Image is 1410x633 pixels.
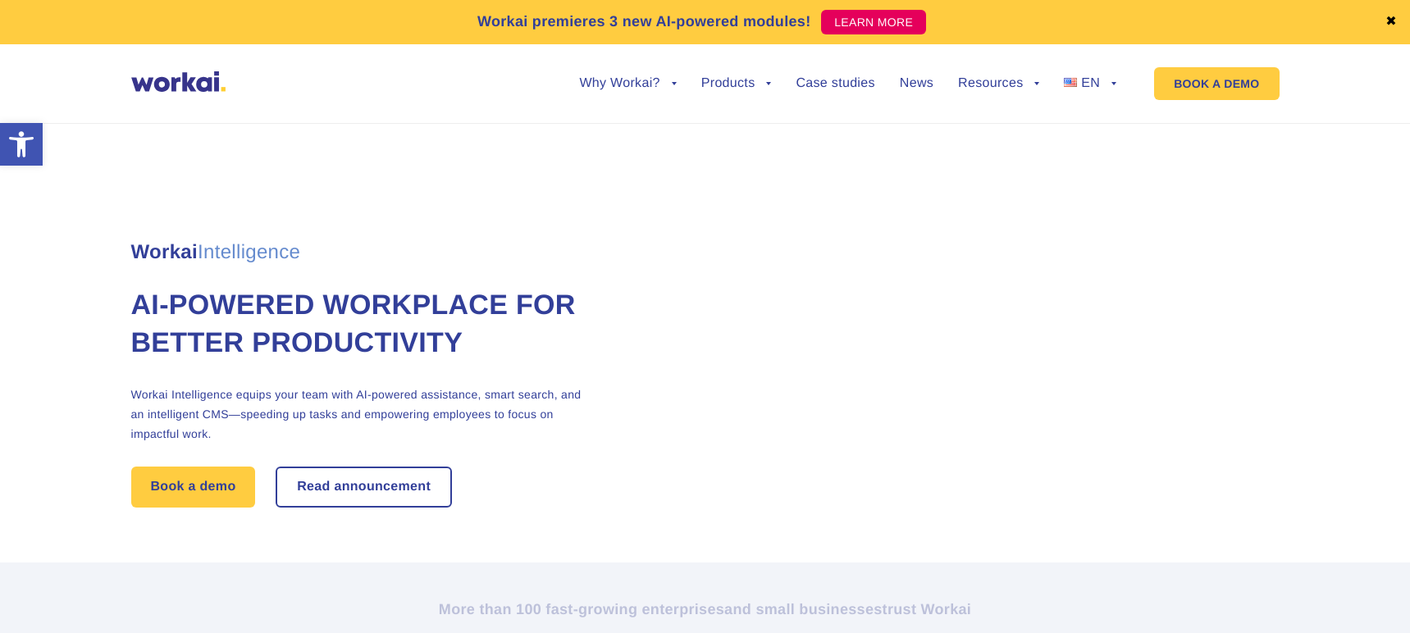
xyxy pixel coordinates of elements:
a: Products [701,77,772,90]
span: Workai [131,223,301,262]
a: Book a demo [131,467,256,508]
a: News [900,77,933,90]
span: EN [1081,76,1100,90]
p: Workai Intelligence equips your team with AI-powered assistance, smart search, and an intelligent... [131,385,582,444]
h1: AI-powered workplace for better productivity [131,287,582,362]
a: BOOK A DEMO [1154,67,1279,100]
a: Why Workai? [579,77,676,90]
a: Read announcement [277,468,450,506]
a: LEARN MORE [821,10,926,34]
p: Workai premieres 3 new AI-powered modules! [477,11,811,33]
a: ✖ [1385,16,1397,29]
a: Case studies [796,77,874,90]
a: Resources [958,77,1039,90]
em: Intelligence [198,241,300,263]
i: and small businesses [724,601,882,617]
h2: More than 100 fast-growing enterprises trust Workai [250,599,1161,619]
